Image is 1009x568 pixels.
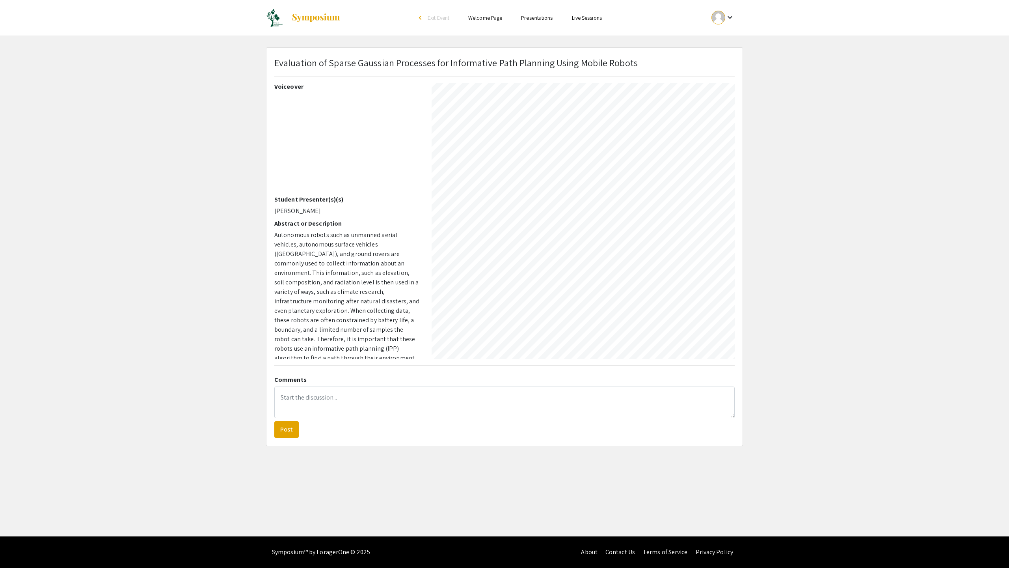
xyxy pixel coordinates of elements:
[274,93,420,196] iframe: Evaluation of Informative Path Planning Using Sparce Gaussian Processes on Mobile Robots
[274,196,420,203] h2: Student Presenter(s)(s)
[266,8,283,28] img: Summer Research Symposium 2025
[6,532,34,562] iframe: Chat
[274,83,420,90] h2: Voiceover
[274,220,420,227] h2: Abstract or Description
[291,13,341,22] img: Symposium by ForagerOne
[581,548,598,556] a: About
[274,231,419,381] span: Autonomous robots such as unmanned aerial vehicles, autonomous surface vehicles ([GEOGRAPHIC_DATA...
[274,56,638,69] span: Evaluation of Sparse Gaussian Processes for Informative Path Planning Using Mobile Robots
[725,13,735,22] mat-icon: Expand account dropdown
[572,14,602,21] a: Live Sessions
[274,421,299,438] button: Post
[643,548,688,556] a: Terms of Service
[521,14,553,21] a: Presentations
[428,14,449,21] span: Exit Event
[274,376,735,383] h2: Comments
[703,9,743,26] button: Expand account dropdown
[419,15,424,20] div: arrow_back_ios
[605,548,635,556] a: Contact Us
[696,548,733,556] a: Privacy Policy
[266,8,341,28] a: Summer Research Symposium 2025
[274,206,420,216] p: [PERSON_NAME]
[468,14,502,21] a: Welcome Page
[272,536,370,568] div: Symposium™ by ForagerOne © 2025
